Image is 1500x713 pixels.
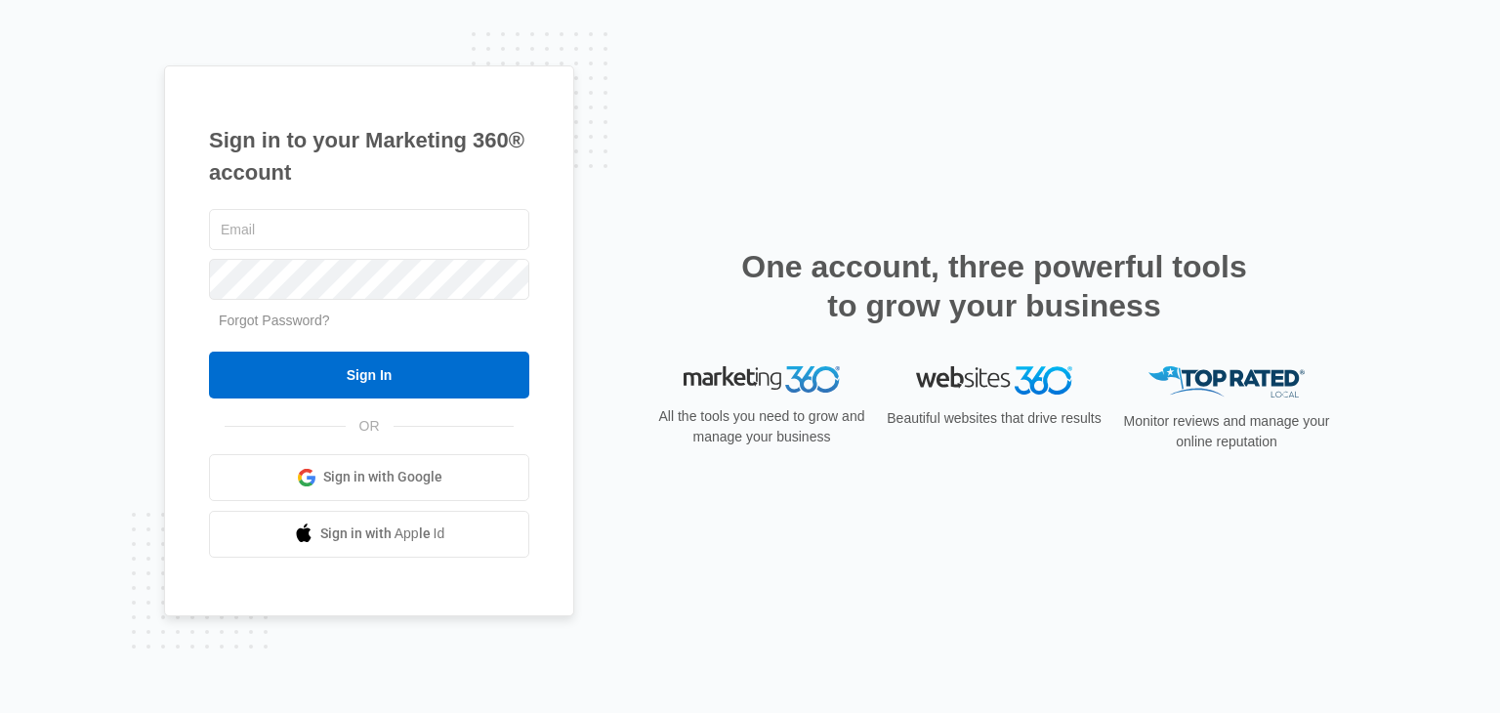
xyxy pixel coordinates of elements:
input: Sign In [209,352,529,398]
img: Marketing 360 [684,366,840,394]
h2: One account, three powerful tools to grow your business [735,247,1253,325]
img: Top Rated Local [1148,366,1305,398]
h1: Sign in to your Marketing 360® account [209,124,529,189]
p: All the tools you need to grow and manage your business [652,406,871,447]
a: Sign in with Apple Id [209,511,529,558]
img: Websites 360 [916,366,1072,395]
a: Forgot Password? [219,313,330,328]
span: OR [346,416,394,437]
input: Email [209,209,529,250]
p: Monitor reviews and manage your online reputation [1117,411,1336,452]
span: Sign in with Apple Id [320,524,445,544]
a: Sign in with Google [209,454,529,501]
p: Beautiful websites that drive results [885,408,1104,429]
span: Sign in with Google [323,467,442,487]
